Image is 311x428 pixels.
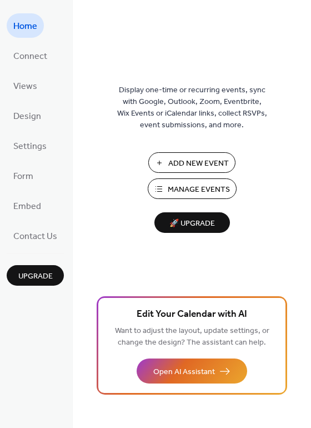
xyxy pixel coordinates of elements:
button: Open AI Assistant [137,359,247,384]
button: Add New Event [148,152,235,173]
button: 🚀 Upgrade [154,212,230,233]
span: Form [13,168,33,186]
span: Settings [13,138,47,156]
span: Display one-time or recurring events, sync with Google, Outlook, Zoom, Eventbrite, Wix Events or ... [117,84,267,131]
span: 🚀 Upgrade [161,216,223,231]
span: Design [13,108,41,126]
span: Add New Event [168,158,229,170]
a: Form [7,163,40,188]
a: Home [7,13,44,38]
a: Embed [7,193,48,218]
a: Design [7,103,48,128]
span: Edit Your Calendar with AI [137,307,247,322]
button: Upgrade [7,265,64,286]
a: Contact Us [7,223,64,248]
button: Manage Events [148,178,237,199]
span: Upgrade [18,271,53,282]
span: Open AI Assistant [153,366,215,378]
span: Manage Events [168,184,230,196]
span: Views [13,78,37,96]
span: Home [13,18,37,36]
span: Embed [13,198,41,216]
a: Views [7,73,44,98]
a: Settings [7,133,53,158]
span: Want to adjust the layout, update settings, or change the design? The assistant can help. [115,324,269,350]
a: Connect [7,43,54,68]
span: Connect [13,48,47,66]
span: Contact Us [13,228,57,246]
